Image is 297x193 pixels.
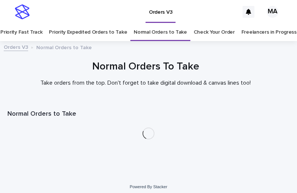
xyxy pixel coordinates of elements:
[267,6,278,18] div: MA
[4,43,28,51] a: Orders V3
[7,60,284,74] h1: Normal Orders To Take
[15,4,30,19] img: stacker-logo-s-only.png
[0,24,42,41] a: Priority Fast Track
[134,24,187,41] a: Normal Orders to Take
[130,184,167,189] a: Powered By Stacker
[241,24,297,41] a: Freelancers in Progress
[194,24,235,41] a: Check Your Order
[36,43,92,51] p: Normal Orders to Take
[49,24,127,41] a: Priority Expedited Orders to Take
[7,110,290,119] h1: Normal Orders to Take
[7,79,284,87] p: Take orders from the top. Don't forget to take digital download & canvas lines too!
